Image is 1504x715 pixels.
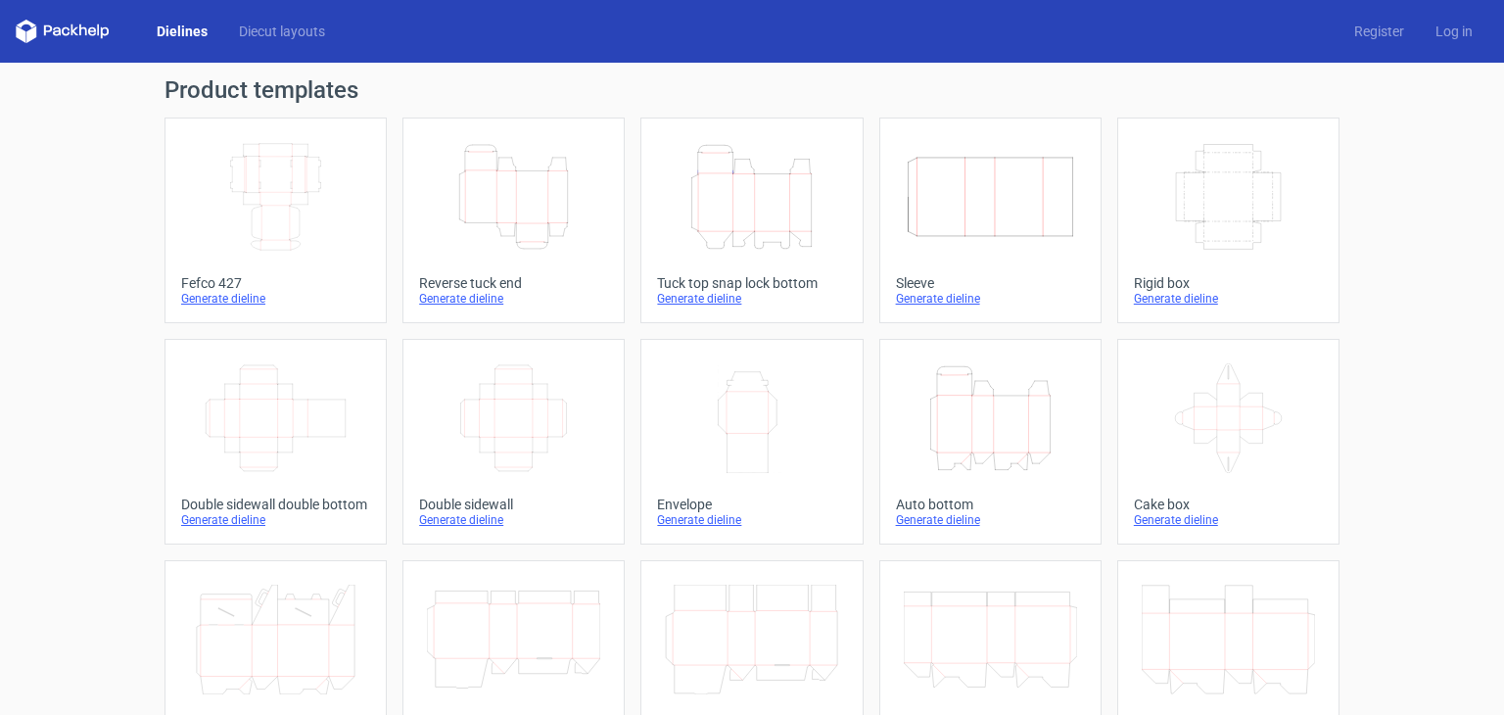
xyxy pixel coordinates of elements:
a: Fefco 427Generate dieline [164,118,387,323]
div: Generate dieline [1134,512,1323,528]
div: Tuck top snap lock bottom [657,275,846,291]
a: Cake boxGenerate dieline [1117,339,1339,545]
a: Reverse tuck endGenerate dieline [402,118,625,323]
div: Generate dieline [181,291,370,307]
a: Diecut layouts [223,22,341,41]
a: Double sidewall double bottomGenerate dieline [164,339,387,545]
div: Generate dieline [419,291,608,307]
div: Generate dieline [181,512,370,528]
div: Double sidewall [419,497,608,512]
a: Register [1339,22,1420,41]
div: Generate dieline [419,512,608,528]
div: Generate dieline [1134,291,1323,307]
a: SleeveGenerate dieline [879,118,1102,323]
div: Double sidewall double bottom [181,497,370,512]
a: Dielines [141,22,223,41]
h1: Product templates [164,78,1339,102]
div: Cake box [1134,497,1323,512]
div: Generate dieline [657,512,846,528]
a: Log in [1420,22,1488,41]
div: Sleeve [896,275,1085,291]
div: Generate dieline [896,291,1085,307]
div: Reverse tuck end [419,275,608,291]
div: Generate dieline [896,512,1085,528]
a: Rigid boxGenerate dieline [1117,118,1339,323]
a: EnvelopeGenerate dieline [640,339,863,545]
a: Tuck top snap lock bottomGenerate dieline [640,118,863,323]
a: Auto bottomGenerate dieline [879,339,1102,545]
a: Double sidewallGenerate dieline [402,339,625,545]
div: Envelope [657,497,846,512]
div: Fefco 427 [181,275,370,291]
div: Generate dieline [657,291,846,307]
div: Rigid box [1134,275,1323,291]
div: Auto bottom [896,497,1085,512]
